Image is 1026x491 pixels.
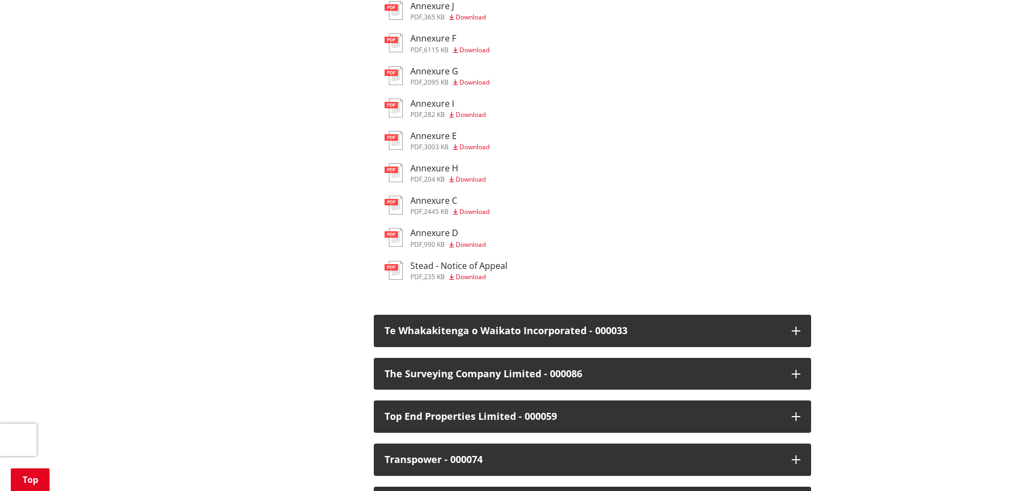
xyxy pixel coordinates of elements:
[976,446,1015,485] iframe: Messenger Launcher
[410,209,490,215] div: ,
[385,131,490,150] a: Annexure E pdf,3003 KB Download
[410,33,490,44] h3: Annexure F
[410,78,422,87] span: pdf
[459,45,490,54] span: Download
[424,45,449,54] span: 6115 KB
[424,110,445,119] span: 282 KB
[424,175,445,184] span: 204 KB
[11,468,50,491] a: Top
[385,1,486,20] a: Annexure J pdf,365 KB Download
[385,228,486,247] a: Annexure D pdf,990 KB Download
[385,454,781,465] div: Transpower - 000074
[410,175,422,184] span: pdf
[374,444,811,476] button: Transpower - 000074
[410,14,486,20] div: ,
[410,47,490,53] div: ,
[410,228,486,238] h3: Annexure D
[410,240,422,249] span: pdf
[410,144,490,150] div: ,
[410,110,422,119] span: pdf
[410,207,422,216] span: pdf
[385,99,486,118] a: Annexure I pdf,282 KB Download
[385,261,507,280] a: Stead - Notice of Appeal pdf,235 KB Download
[459,78,490,87] span: Download
[410,196,490,206] h3: Annexure C
[410,79,490,86] div: ,
[410,274,507,280] div: ,
[410,272,422,281] span: pdf
[385,228,403,247] img: document-pdf.svg
[410,45,422,54] span: pdf
[385,196,490,215] a: Annexure C pdf,2445 KB Download
[410,1,486,11] h3: Annexure J
[410,163,486,174] h3: Annexure H
[424,272,445,281] span: 235 KB
[456,110,486,119] span: Download
[385,66,490,86] a: Annexure G pdf,2095 KB Download
[385,369,781,379] div: The Surveying Company Limited - 000086
[410,131,490,141] h3: Annexure E
[410,241,486,248] div: ,
[410,142,422,151] span: pdf
[424,12,445,22] span: 365 KB
[424,207,449,216] span: 2445 KB
[459,142,490,151] span: Download
[385,1,403,20] img: document-pdf.svg
[385,411,781,422] div: Top End Properties Limited - 000059
[456,175,486,184] span: Download
[410,99,486,109] h3: Annexure I
[410,261,507,271] h3: Stead - Notice of Appeal
[385,33,403,52] img: document-pdf.svg
[456,240,486,249] span: Download
[385,326,781,336] div: Te Whakakitenga o Waikato Incorporated - 000033
[424,142,449,151] span: 3003 KB
[385,261,403,280] img: document-pdf.svg
[456,272,486,281] span: Download
[385,163,486,183] a: Annexure H pdf,204 KB Download
[410,112,486,118] div: ,
[385,99,403,117] img: document-pdf.svg
[410,12,422,22] span: pdf
[385,196,403,215] img: document-pdf.svg
[424,78,449,87] span: 2095 KB
[459,207,490,216] span: Download
[410,176,486,183] div: ,
[374,400,811,433] button: Top End Properties Limited - 000059
[456,12,486,22] span: Download
[385,163,403,182] img: document-pdf.svg
[374,315,811,347] button: Te Whakakitenga o Waikato Incorporated - 000033
[424,240,445,249] span: 990 KB
[374,358,811,390] button: The Surveying Company Limited - 000086
[410,66,490,77] h3: Annexure G
[385,33,490,53] a: Annexure F pdf,6115 KB Download
[385,131,403,150] img: document-pdf.svg
[385,66,403,85] img: document-pdf.svg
